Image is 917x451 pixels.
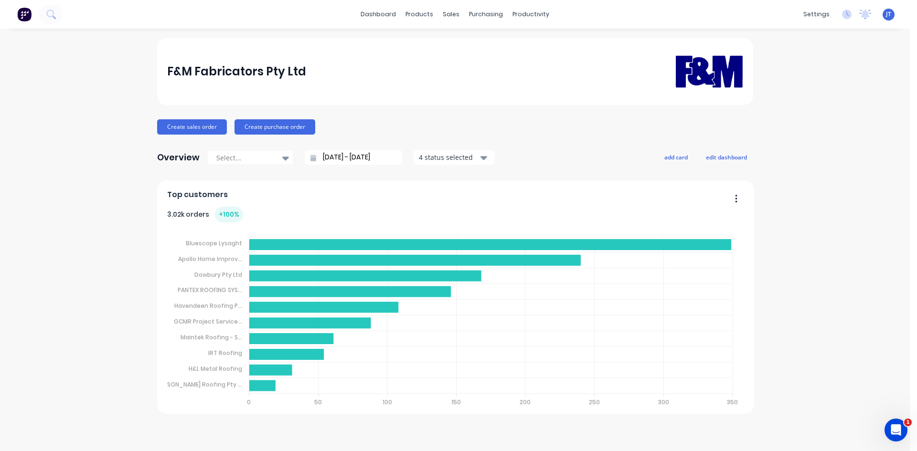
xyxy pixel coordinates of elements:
tspan: 350 [728,398,739,406]
tspan: GCMR Project Service... [174,317,242,325]
button: edit dashboard [700,151,753,163]
button: Create purchase order [235,119,315,135]
tspan: H&L Metal Roofing [189,365,242,373]
tspan: PANTEX ROOFING SYS... [178,286,242,294]
tspan: 200 [520,398,531,406]
div: 4 status selected [419,152,479,162]
tspan: IRT Roofing [208,349,242,357]
div: sales [438,7,464,21]
div: 3.02k orders [167,207,243,222]
tspan: Maintek Roofing - S... [181,333,242,341]
tspan: Apollo Home Improv... [178,255,242,263]
div: settings [799,7,834,21]
tspan: Havendeen Roofing P... [174,302,242,310]
tspan: 50 [314,398,322,406]
tspan: 300 [659,398,670,406]
tspan: Dowbury Pty Ltd [194,270,242,278]
tspan: 100 [383,398,392,406]
button: add card [658,151,694,163]
div: Overview [157,148,200,167]
div: + 100 % [215,207,243,222]
iframe: Intercom live chat [885,419,907,441]
img: Factory [17,7,32,21]
div: F&M Fabricators Pty Ltd [167,62,306,81]
span: Top customers [167,189,228,200]
tspan: [PERSON_NAME] Roofing Pty ... [155,380,242,388]
tspan: Bluescope Lysaght [186,239,242,247]
div: productivity [508,7,554,21]
span: JT [886,10,891,19]
tspan: 150 [452,398,461,406]
a: dashboard [356,7,401,21]
button: 4 status selected [414,150,495,165]
div: products [401,7,438,21]
button: Create sales order [157,119,227,135]
tspan: 0 [247,398,251,406]
img: F&M Fabricators Pty Ltd [676,42,743,101]
span: 1 [904,419,912,426]
tspan: 250 [589,398,600,406]
div: purchasing [464,7,508,21]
